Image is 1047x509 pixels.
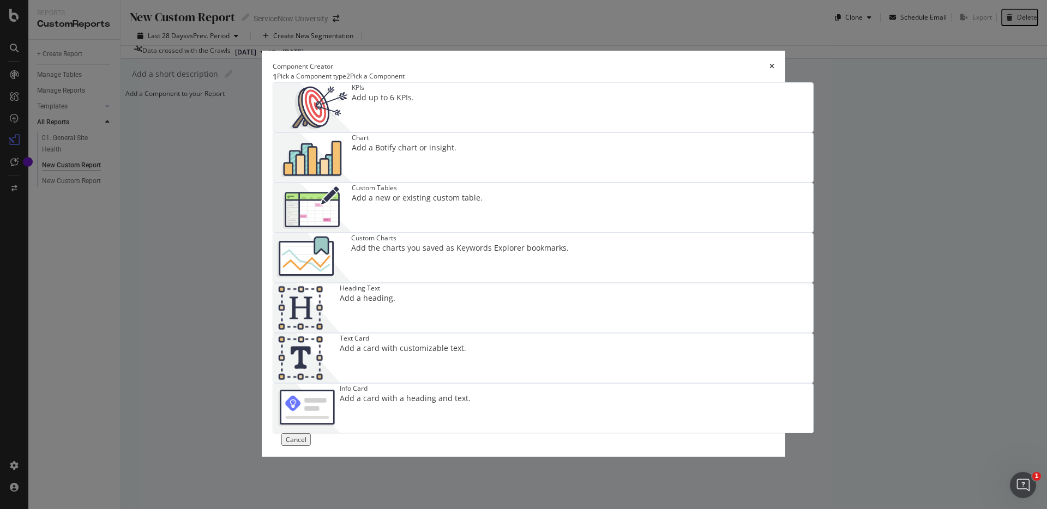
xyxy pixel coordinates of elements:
div: Custom Charts [351,233,569,243]
div: Heading Text [340,283,395,293]
div: Text Card [340,334,466,343]
div: Add the charts you saved as Keywords Explorer bookmarks. [351,243,569,253]
div: Add a card with customizable text. [340,343,466,354]
div: Custom Tables [352,183,483,192]
div: Add a heading. [340,293,395,304]
div: 2 [346,71,350,81]
div: times [769,62,774,71]
div: Cancel [286,435,306,444]
button: Cancel [281,433,311,446]
div: Pick a Component [350,71,405,82]
img: CIPqJSrR.png [273,334,340,383]
div: Add a Botify chart or insight. [352,142,456,153]
img: CtJ9-kHf.png [273,283,340,332]
img: BHjNRGjj.png [273,133,352,182]
img: 9fcGIRyhgxRLRpur6FCk681sBQ4rDmX99LnU5EkywwAAAAAElFTkSuQmCC [273,384,340,433]
div: Pick a Component type [277,71,346,82]
div: Add a new or existing custom table. [352,192,483,203]
div: Add up to 6 KPIs. [352,92,414,103]
div: Add a card with a heading and text. [340,393,471,404]
div: Component Creator [273,62,333,71]
img: __UUOcd1.png [273,83,352,132]
span: 1 [1032,472,1041,481]
div: Chart [352,133,456,142]
iframe: Intercom live chat [1010,472,1036,498]
img: CzM_nd8v.png [273,183,352,232]
div: 1 [273,71,277,82]
div: KPIs [352,83,414,92]
img: Chdk0Fza.png [273,233,351,282]
div: modal [262,51,785,456]
div: Info Card [340,384,471,393]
